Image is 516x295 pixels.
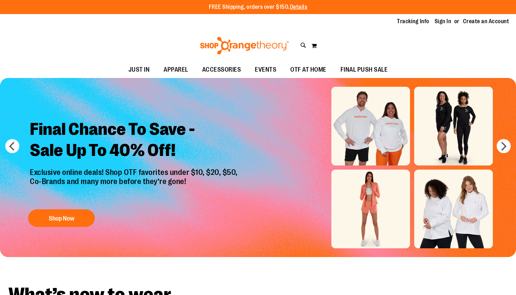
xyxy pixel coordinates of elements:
[255,62,276,78] span: EVENTS
[209,3,307,11] p: FREE Shipping, orders over $150.
[25,113,245,168] h2: Final Chance To Save - Sale Up To 40% Off!
[199,37,290,54] img: Shop Orangetheory
[28,209,95,227] button: Shop Now
[5,139,19,153] button: prev
[340,62,388,78] span: FINAL PUSH SALE
[397,18,429,25] a: Tracking Info
[463,18,509,25] a: Create an Account
[128,62,150,78] span: JUST IN
[290,62,326,78] span: OTF AT HOME
[164,62,188,78] span: APPAREL
[202,62,241,78] span: ACCESSORIES
[497,139,511,153] button: next
[290,4,307,10] a: Details
[25,113,245,230] a: Final Chance To Save -Sale Up To 40% Off! Exclusive online deals! Shop OTF favorites under $10, $...
[435,18,451,25] a: Sign In
[25,168,245,202] p: Exclusive online deals! Shop OTF favorites under $10, $20, $50, Co-Brands and many more before th...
